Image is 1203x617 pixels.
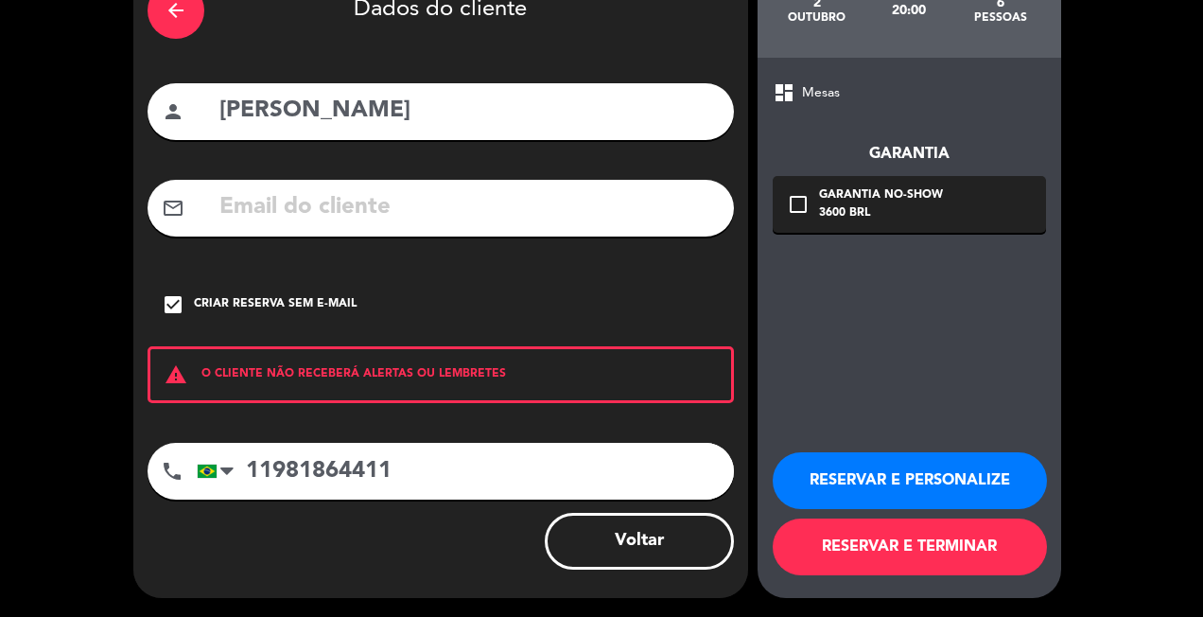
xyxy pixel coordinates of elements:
[162,293,184,316] i: check_box
[197,443,734,500] input: Número de telefone ...
[545,513,734,570] button: Voltar
[773,81,795,104] span: dashboard
[773,142,1046,167] div: Garantia
[218,92,720,131] input: Nome do cliente
[162,197,184,220] i: mail_outline
[150,363,201,386] i: warning
[162,100,184,123] i: person
[819,204,943,223] div: 3600 BRL
[954,10,1046,26] div: pessoas
[772,10,863,26] div: outubro
[198,444,241,499] div: Brazil (Brasil): +55
[218,188,720,227] input: Email do cliente
[819,186,943,205] div: Garantia No-show
[773,452,1047,509] button: RESERVAR E PERSONALIZE
[161,460,183,483] i: phone
[773,519,1047,575] button: RESERVAR E TERMINAR
[148,346,734,403] div: O CLIENTE NÃO RECEBERÁ ALERTAS OU LEMBRETES
[787,193,810,216] i: check_box_outline_blank
[802,82,840,104] span: Mesas
[194,295,357,314] div: Criar reserva sem e-mail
